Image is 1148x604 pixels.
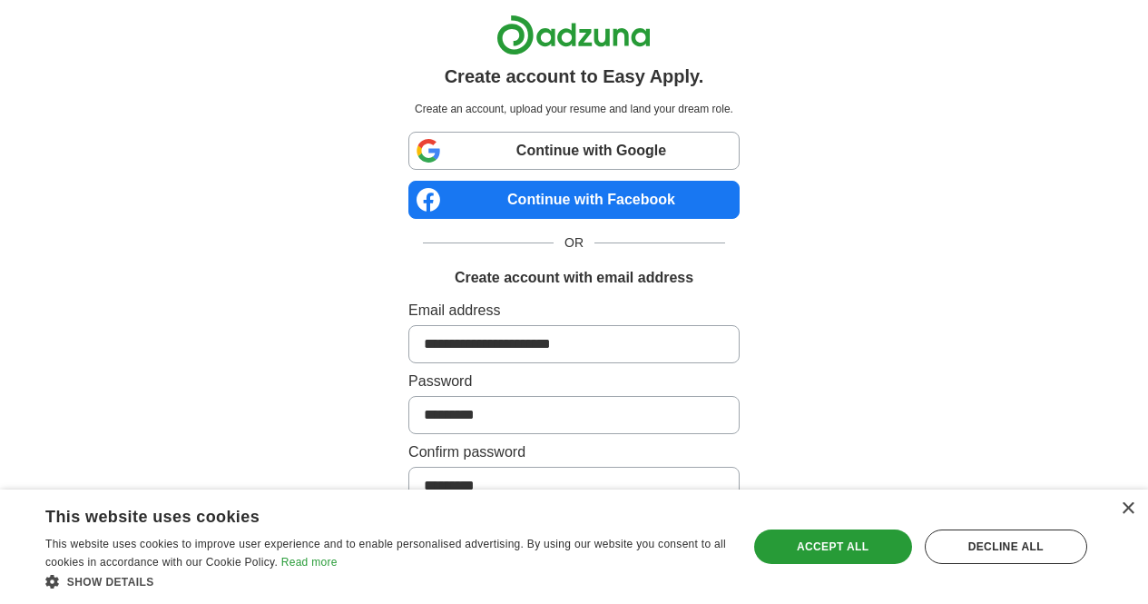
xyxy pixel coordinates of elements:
[408,181,740,219] a: Continue with Facebook
[412,101,736,117] p: Create an account, upload your resume and land your dream role.
[408,132,740,170] a: Continue with Google
[45,538,726,569] span: This website uses cookies to improve user experience and to enable personalised advertising. By u...
[281,556,338,569] a: Read more, opens a new window
[408,371,740,392] label: Password
[925,530,1087,564] div: Decline all
[45,572,727,590] div: Show details
[45,500,682,528] div: This website uses cookies
[754,530,912,564] div: Accept all
[408,441,740,463] label: Confirm password
[455,267,693,289] h1: Create account with email address
[1121,502,1134,516] div: Close
[408,300,740,322] label: Email address
[445,63,704,90] h1: Create account to Easy Apply.
[67,576,154,589] span: Show details
[554,233,594,252] span: OR
[496,15,651,55] img: Adzuna logo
